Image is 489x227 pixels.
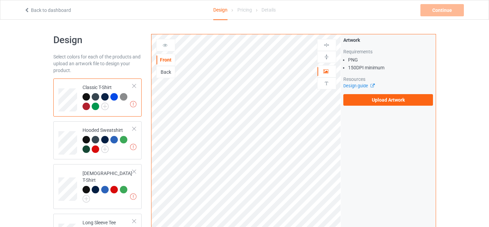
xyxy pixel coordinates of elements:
[130,101,137,107] img: exclamation icon
[24,7,71,13] a: Back to dashboard
[53,34,142,46] h1: Design
[343,83,374,88] a: Design guide
[157,69,175,75] div: Back
[323,54,330,60] img: svg%3E%0A
[83,127,133,152] div: Hooded Sweatshirt
[53,164,142,209] div: [DEMOGRAPHIC_DATA] T-Shirt
[83,195,90,203] img: svg+xml;base64,PD94bWwgdmVyc2lvbj0iMS4wIiBlbmNvZGluZz0iVVRGLTgiPz4KPHN2ZyB3aWR0aD0iMjJweCIgaGVpZ2...
[157,56,175,63] div: Front
[237,0,252,19] div: Pricing
[101,145,109,153] img: svg+xml;base64,PD94bWwgdmVyc2lvbj0iMS4wIiBlbmNvZGluZz0iVVRGLTgiPz4KPHN2ZyB3aWR0aD0iMjJweCIgaGVpZ2...
[348,64,433,71] li: 150 DPI minimum
[53,53,142,74] div: Select colors for each of the products and upload an artwork file to design your product.
[348,56,433,63] li: PNG
[83,170,133,200] div: [DEMOGRAPHIC_DATA] T-Shirt
[130,193,137,200] img: exclamation icon
[343,37,433,43] div: Artwork
[53,78,142,117] div: Classic T-Shirt
[343,94,433,106] label: Upload Artwork
[323,42,330,48] img: svg%3E%0A
[343,76,433,83] div: Resources
[101,103,109,110] img: svg+xml;base64,PD94bWwgdmVyc2lvbj0iMS4wIiBlbmNvZGluZz0iVVRGLTgiPz4KPHN2ZyB3aWR0aD0iMjJweCIgaGVpZ2...
[343,48,433,55] div: Requirements
[120,93,127,101] img: heather_texture.png
[53,121,142,159] div: Hooded Sweatshirt
[130,144,137,150] img: exclamation icon
[261,0,276,19] div: Details
[213,0,228,20] div: Design
[83,84,133,109] div: Classic T-Shirt
[323,80,330,87] img: svg%3E%0A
